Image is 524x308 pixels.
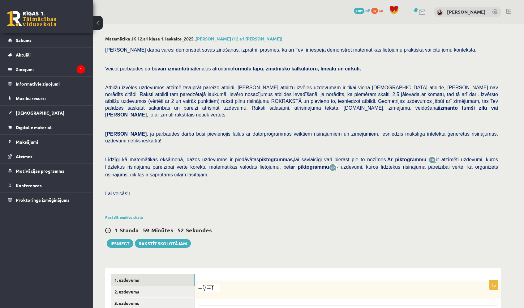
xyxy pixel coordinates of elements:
a: Atzīmes [8,149,85,163]
span: [PERSON_NAME] [105,131,147,137]
a: Konferences [8,178,85,192]
img: wKvN42sLe3LLwAAAABJRU5ErkJggg== [329,164,337,171]
button: Iesniegt [107,239,133,248]
span: Sākums [16,37,32,43]
span: Stunda [120,226,139,234]
span: 1 [114,226,118,234]
a: Sākums [8,33,85,47]
span: Līdzīgi kā matemātikas eksāmenā, dažos uzdevumos ir piedāvātas lai savlaicīgi vari pierast pie to... [105,157,429,162]
span: Digitālie materiāli [16,124,53,130]
legend: Informatīvie ziņojumi [16,77,85,91]
span: Atzīmes [16,154,32,159]
span: Proktoringa izmēģinājums [16,197,70,203]
b: ar piktogrammu [290,164,329,170]
span: 2381 [354,8,364,14]
img: BE6cKpULMZ9obJYzIlDLbNXv1QjH3RGMYGUAAAAAElFTkSuQmCC [198,284,220,292]
span: J [129,191,131,196]
a: Motivācijas programma [8,164,85,178]
legend: Ziņojumi [16,62,85,76]
b: izmanto [439,105,457,111]
h2: Matemātika JK 12.a1 klase 1. ieskaite_2025 , [105,36,501,41]
span: 59 [143,226,149,234]
a: Mācību resursi [8,91,85,105]
span: [PERSON_NAME] darbā varēsi demonstrēt savas zināšanas, izpratni, prasmes, kā arī Tev ir iespēja d... [105,47,476,53]
b: Ar piktogrammu [387,157,427,162]
span: mP [365,8,370,13]
span: , ja pārbaudes darbā būsi pievienojis failus ar datorprogrammās veiktiem risinājumiem un zīmējumi... [105,131,498,143]
span: Motivācijas programma [16,168,65,174]
img: Evelīna Auziņa [437,9,443,15]
span: Sekundes [186,226,212,234]
a: [PERSON_NAME] [447,9,486,15]
span: 92 [371,8,378,14]
a: Maksājumi [8,135,85,149]
a: Rīgas 1. Tālmācības vidusskola [7,11,56,26]
a: Parādīt punktu skalu [105,215,143,220]
a: 1. uzdevums [111,274,195,286]
a: 92 xp [371,8,386,13]
b: vari izmantot [157,66,188,71]
legend: Maksājumi [16,135,85,149]
a: [PERSON_NAME] (12.a1 [PERSON_NAME]) [195,36,282,41]
a: Proktoringa izmēģinājums [8,193,85,207]
p: 1p [489,280,498,290]
span: Veicot pārbaudes darbu materiālos atrodamo [105,66,361,71]
a: [DEMOGRAPHIC_DATA] [8,106,85,120]
span: Mācību resursi [16,95,46,101]
span: 52 [178,226,184,234]
span: Minūtes [151,226,173,234]
a: 2. uzdevums [111,286,195,297]
a: Rakstīt skolotājam [135,239,191,248]
b: formulu lapu, zinātnisko kalkulatoru, lineālu un cirkuli. [233,66,361,71]
span: Atbilžu izvēles uzdevumos atzīmē tavuprāt pareizo atbildi. [PERSON_NAME] atbilžu izvēles uzdevuma... [105,85,498,117]
span: [DEMOGRAPHIC_DATA] [16,110,64,116]
b: piktogrammas, [259,157,294,162]
i: 1 [77,65,85,74]
a: 2381 mP [354,8,370,13]
span: xp [379,8,383,13]
span: Lai veicās! [105,191,129,196]
span: Konferences [16,183,42,188]
a: Ziņojumi1 [8,62,85,76]
a: Informatīvie ziņojumi [8,77,85,91]
a: Digitālie materiāli [8,120,85,134]
span: Aktuāli [16,52,31,57]
a: Aktuāli [8,48,85,62]
span: - uzdevumi, kuros līdztekus risinājuma pareizībai vērtē, kā organizēts risinājums, cik tas ir sap... [105,164,498,177]
img: JfuEzvunn4EvwAAAAASUVORK5CYII= [429,156,436,163]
